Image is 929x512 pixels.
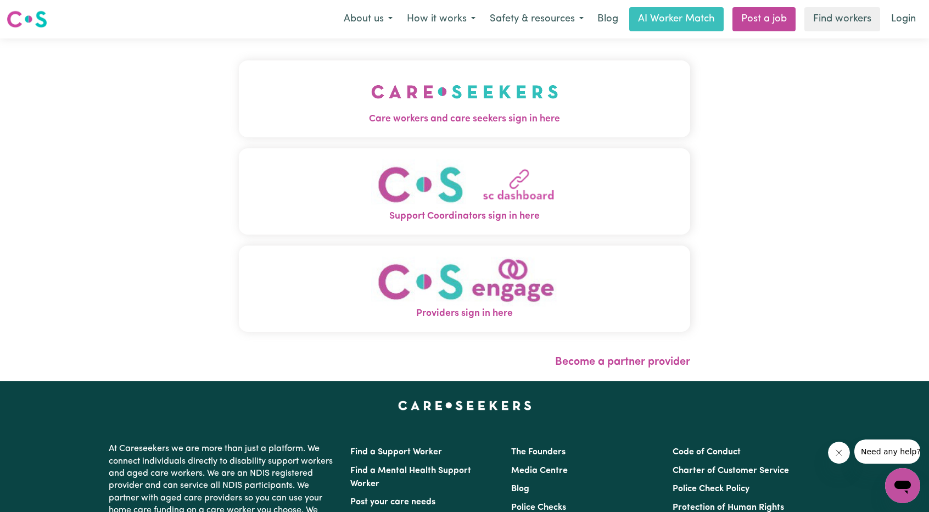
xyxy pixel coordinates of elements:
[400,8,483,31] button: How it works
[398,401,531,410] a: Careseekers home page
[239,209,690,224] span: Support Coordinators sign in here
[350,466,471,488] a: Find a Mental Health Support Worker
[591,7,625,31] a: Blog
[511,466,568,475] a: Media Centre
[854,439,920,464] iframe: Message from company
[511,448,566,457] a: The Founders
[673,503,784,512] a: Protection of Human Rights
[511,503,566,512] a: Police Checks
[511,485,529,493] a: Blog
[350,448,442,457] a: Find a Support Worker
[350,498,435,507] a: Post your care needs
[239,246,690,332] button: Providers sign in here
[239,112,690,126] span: Care workers and care seekers sign in here
[885,468,920,503] iframe: Button to launch messaging window
[239,148,690,235] button: Support Coordinators sign in here
[629,7,724,31] a: AI Worker Match
[483,8,591,31] button: Safety & resources
[673,485,749,493] a: Police Check Policy
[239,60,690,137] button: Care workers and care seekers sign in here
[7,9,47,29] img: Careseekers logo
[7,8,66,16] span: Need any help?
[239,307,690,321] span: Providers sign in here
[337,8,400,31] button: About us
[7,7,47,32] a: Careseekers logo
[673,466,789,475] a: Charter of Customer Service
[732,7,796,31] a: Post a job
[555,357,690,368] a: Become a partner provider
[885,7,922,31] a: Login
[673,448,741,457] a: Code of Conduct
[804,7,880,31] a: Find workers
[828,442,850,464] iframe: Close message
